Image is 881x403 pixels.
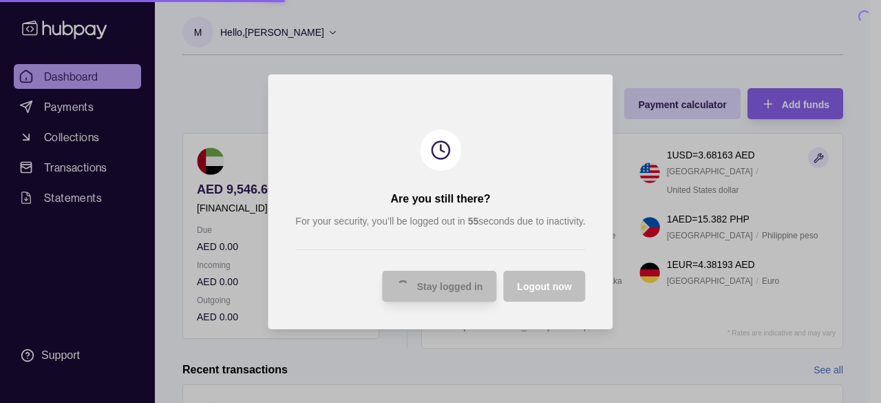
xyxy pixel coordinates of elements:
button: Logout now [503,271,585,302]
h2: Are you still there? [391,192,491,207]
strong: 55 [468,216,479,227]
span: Stay logged in [417,281,483,292]
p: For your security, you’ll be logged out in seconds due to inactivity. [295,214,585,229]
span: Logout now [517,281,571,292]
button: Stay logged in [383,271,497,302]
